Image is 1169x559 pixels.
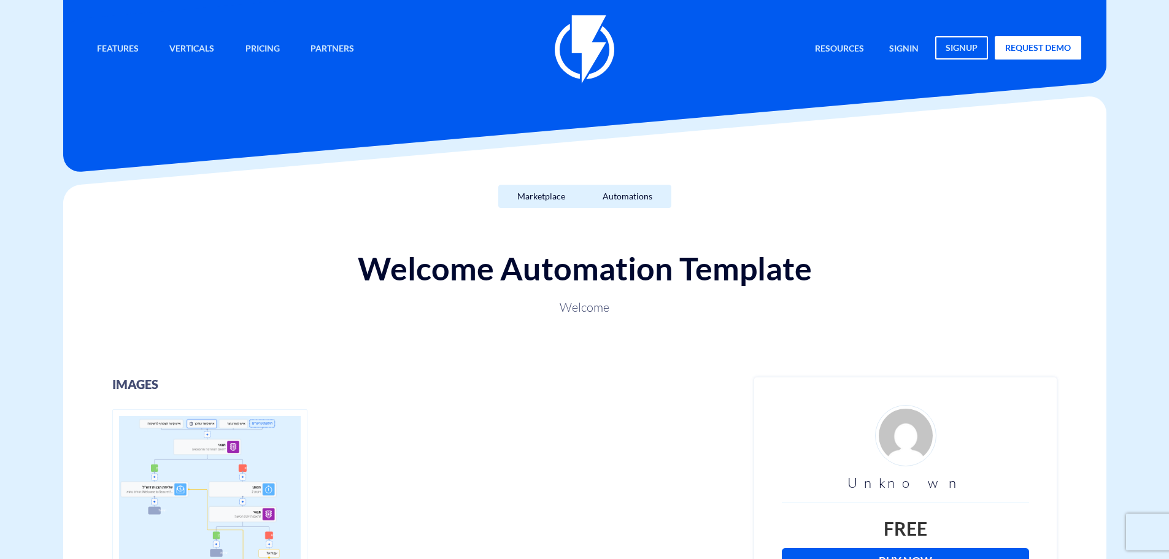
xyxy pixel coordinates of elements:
[782,476,1029,490] h3: Unknown
[177,299,992,316] p: Welcome
[75,251,1094,286] h1: Welcome Automation Template
[236,36,289,63] a: Pricing
[875,405,936,466] img: d4fe36f24926ae2e6254bfc5557d6d03
[498,185,584,208] a: Marketplace
[995,36,1081,60] a: request demo
[301,36,363,63] a: Partners
[88,36,148,63] a: Features
[935,36,988,60] a: signup
[584,185,671,208] a: Automations
[806,36,873,63] a: Resources
[112,377,736,391] h3: images
[880,36,928,63] a: signin
[160,36,223,63] a: Verticals
[782,515,1029,542] div: Free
